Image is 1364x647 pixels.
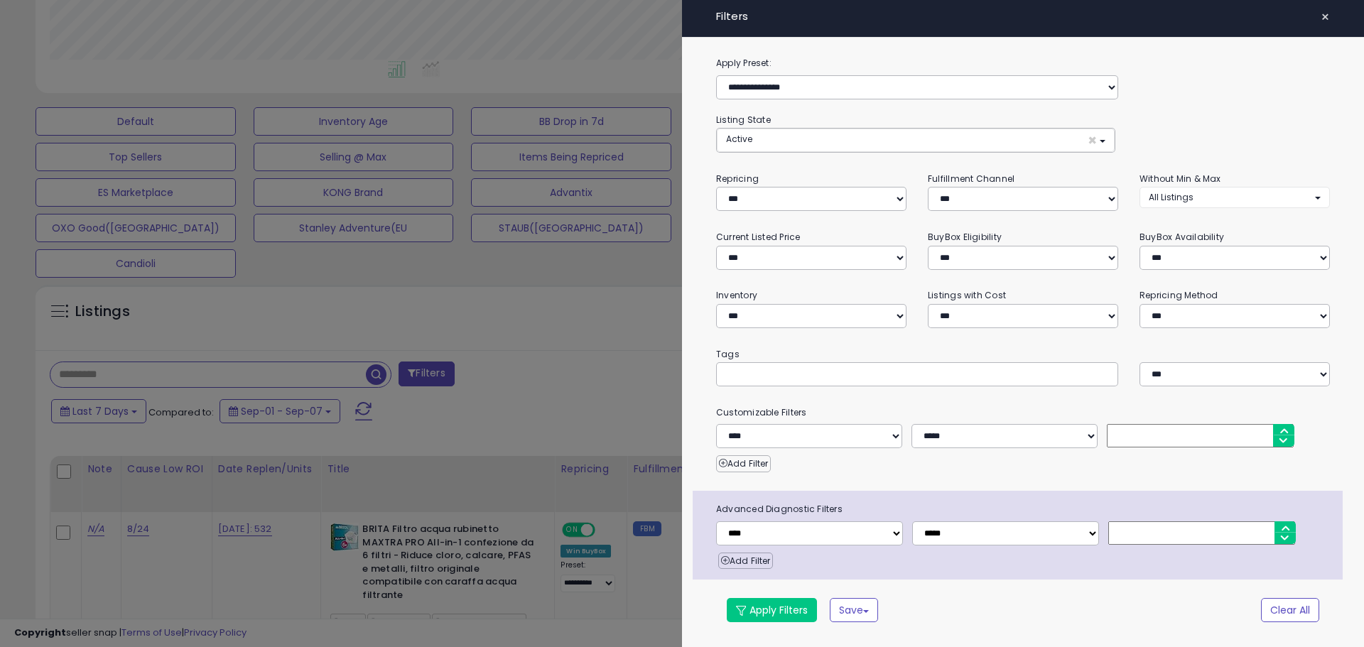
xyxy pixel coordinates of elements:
[726,133,752,145] span: Active
[1140,289,1218,301] small: Repricing Method
[705,405,1341,420] small: Customizable Filters
[1140,173,1221,185] small: Without Min & Max
[717,129,1115,152] button: Active ×
[1315,7,1336,27] button: ×
[928,231,1002,243] small: BuyBox Eligibility
[705,501,1343,517] span: Advanced Diagnostic Filters
[1261,598,1319,622] button: Clear All
[718,553,773,570] button: Add Filter
[928,289,1006,301] small: Listings with Cost
[1321,7,1330,27] span: ×
[1140,187,1330,207] button: All Listings
[716,173,759,185] small: Repricing
[705,55,1341,71] label: Apply Preset:
[1088,133,1097,148] span: ×
[716,114,771,126] small: Listing State
[716,289,757,301] small: Inventory
[716,11,1330,23] h4: Filters
[727,598,817,622] button: Apply Filters
[830,598,878,622] button: Save
[1140,231,1224,243] small: BuyBox Availability
[1149,191,1193,203] span: All Listings
[716,231,800,243] small: Current Listed Price
[928,173,1014,185] small: Fulfillment Channel
[716,455,771,472] button: Add Filter
[705,347,1341,362] small: Tags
